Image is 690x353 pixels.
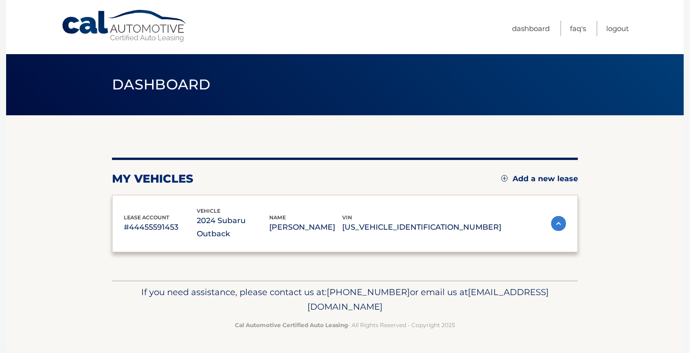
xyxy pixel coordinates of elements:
p: [PERSON_NAME] [269,221,342,234]
img: add.svg [501,175,508,182]
span: vin [342,214,352,221]
a: FAQ's [570,21,586,36]
span: name [269,214,286,221]
p: If you need assistance, please contact us at: or email us at [118,285,572,315]
a: Logout [606,21,629,36]
p: #44455591453 [124,221,197,234]
span: Dashboard [112,76,211,93]
strong: Cal Automotive Certified Auto Leasing [235,321,348,329]
span: [PHONE_NUMBER] [327,287,410,297]
p: 2024 Subaru Outback [197,214,270,241]
span: lease account [124,214,169,221]
span: vehicle [197,208,220,214]
a: Cal Automotive [61,9,188,43]
img: accordion-active.svg [551,216,566,231]
a: Add a new lease [501,174,578,184]
p: - All Rights Reserved - Copyright 2025 [118,320,572,330]
p: [US_VEHICLE_IDENTIFICATION_NUMBER] [342,221,501,234]
a: Dashboard [512,21,550,36]
h2: my vehicles [112,172,193,186]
